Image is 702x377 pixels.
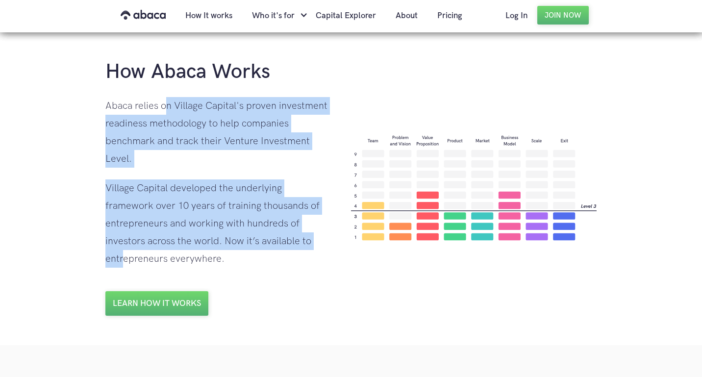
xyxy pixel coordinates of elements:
[105,59,270,85] h1: How Abaca Works
[105,179,331,268] div: Village Capital developed the underlying framework over 10 years of training thousands of entrepr...
[105,97,331,168] div: Abaca relies on Village Capital's proven investment readiness methodology to help companies bench...
[105,291,208,316] a: Learn how it works
[537,6,589,25] a: Join Now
